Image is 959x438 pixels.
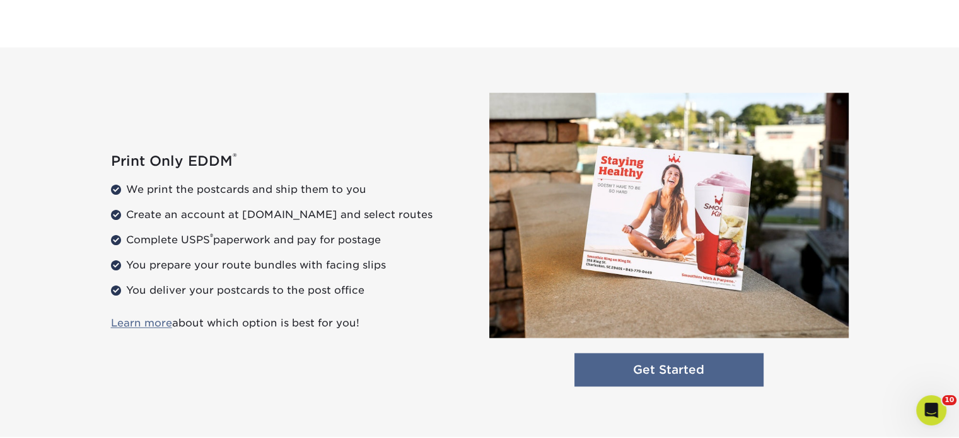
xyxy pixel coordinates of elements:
p: about which option is best for you! [111,316,470,331]
a: Learn more [111,317,172,329]
li: Create an account at [DOMAIN_NAME] and select routes [111,205,470,225]
h2: Print Only EDDM [111,153,470,170]
li: We print the postcards and ship them to you [111,180,470,200]
li: You deliver your postcards to the post office [111,280,470,301]
span: 10 [942,395,956,405]
img: Print Only EDDM [489,93,849,337]
li: You prepare your route bundles with facing slips [111,255,470,275]
li: Complete USPS paperwork and pay for postage [111,230,470,250]
a: Get Started [574,353,764,386]
sup: ® [210,232,213,241]
iframe: Intercom live chat [916,395,946,425]
sup: ® [233,151,237,163]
